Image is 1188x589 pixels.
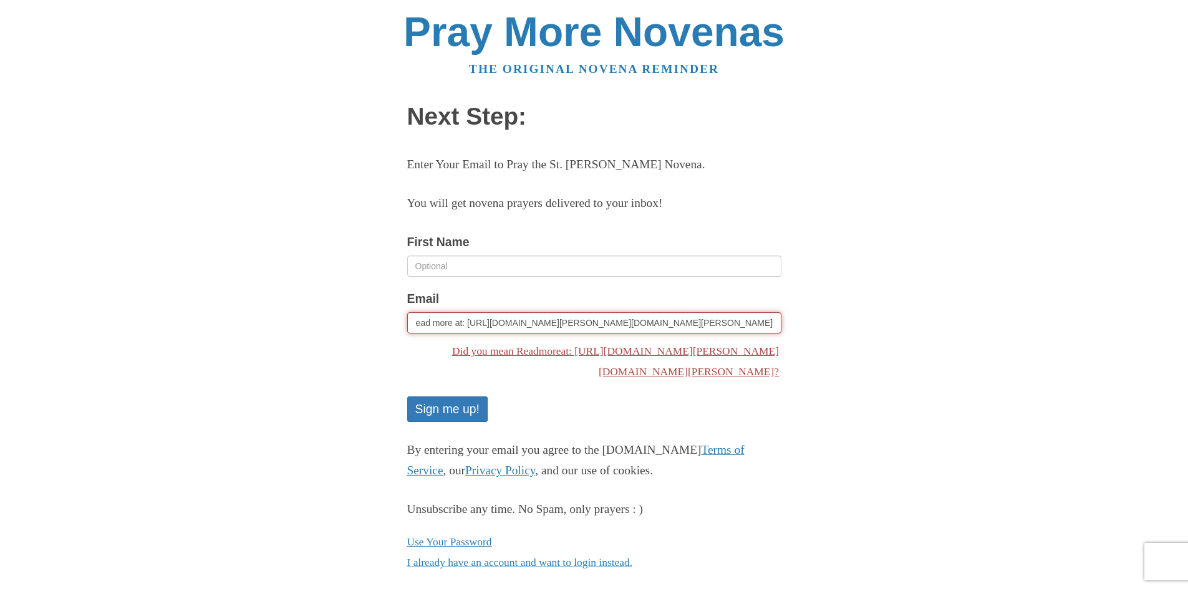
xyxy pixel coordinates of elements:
label: Email [407,289,440,309]
p: By entering your email you agree to the [DOMAIN_NAME] , our , and our use of cookies. [407,440,781,481]
p: Enter Your Email to Pray the St. [PERSON_NAME] Novena. [407,155,781,175]
h1: Next Step: [407,103,781,130]
a: The original novena reminder [469,62,719,75]
div: Unsubscribe any time. No Spam, only prayers : ) [407,499,781,520]
a: Use Your Password [407,535,492,548]
a: Pray More Novenas [403,9,785,55]
a: Did you mean Readmoreat: [URL][DOMAIN_NAME][PERSON_NAME][DOMAIN_NAME][PERSON_NAME]? [407,339,781,385]
a: Privacy Policy [465,464,535,477]
a: I already have an account and want to login instead. [407,556,633,568]
p: You will get novena prayers delivered to your inbox! [407,193,781,214]
a: Terms of Service [407,443,745,477]
button: Sign me up! [407,396,488,422]
input: Optional [407,256,781,277]
label: First Name [407,232,470,252]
